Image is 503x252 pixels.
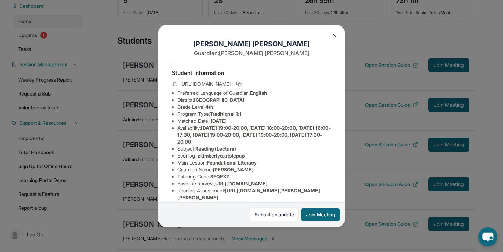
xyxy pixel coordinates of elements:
[177,90,331,97] li: Preferred Language of Guardian:
[177,159,331,166] li: Main Lesson :
[194,97,245,103] span: [GEOGRAPHIC_DATA]
[177,124,331,145] li: Availability:
[177,97,331,104] li: District:
[177,180,331,187] li: Baseline survey :
[177,145,331,152] li: Subject :
[177,173,331,180] li: Tutoring Code :
[177,117,331,124] li: Matched Date:
[177,187,331,201] li: Reading Assessment :
[177,110,331,117] li: Program Type:
[177,104,331,110] li: Grade Level:
[200,153,245,159] span: kimberlyc.atstepup
[177,166,331,173] li: Guardian Name :
[301,208,340,221] button: Join Meeting
[250,90,267,96] span: English
[207,160,257,166] span: Foundational Literacy
[195,146,236,152] span: Reading (Lectura)
[177,125,331,145] span: [DATE] 19:00-20:00, [DATE] 18:00-20:00, [DATE] 16:00-17:30, [DATE] 19:00-20:00, [DATE] 19:00-20:0...
[177,201,320,214] span: [DATE] 7:00 pm - 8:00 pm PST, [DATE] 5:30 pm - 6:30 pm PST
[177,201,331,215] li: Assigned Meeting Time :
[478,227,497,246] button: chat-button
[235,80,243,88] button: Copy link
[177,188,320,200] span: [URL][DOMAIN_NAME][PERSON_NAME][PERSON_NAME]
[211,118,227,124] span: [DATE]
[177,152,331,159] li: Eedi login :
[205,104,213,110] span: 4th
[172,39,331,49] h1: [PERSON_NAME] [PERSON_NAME]
[210,174,229,180] span: 8FQFXZ
[210,111,241,117] span: Traditional 1:1
[172,69,331,77] h4: Student Information
[250,208,299,221] a: Submit an update
[213,167,254,173] span: [PERSON_NAME]
[332,33,337,38] img: Close Icon
[213,181,268,186] span: [URL][DOMAIN_NAME]
[172,49,331,57] p: Guardian: [PERSON_NAME] [PERSON_NAME]
[180,81,231,87] span: [URL][DOMAIN_NAME]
